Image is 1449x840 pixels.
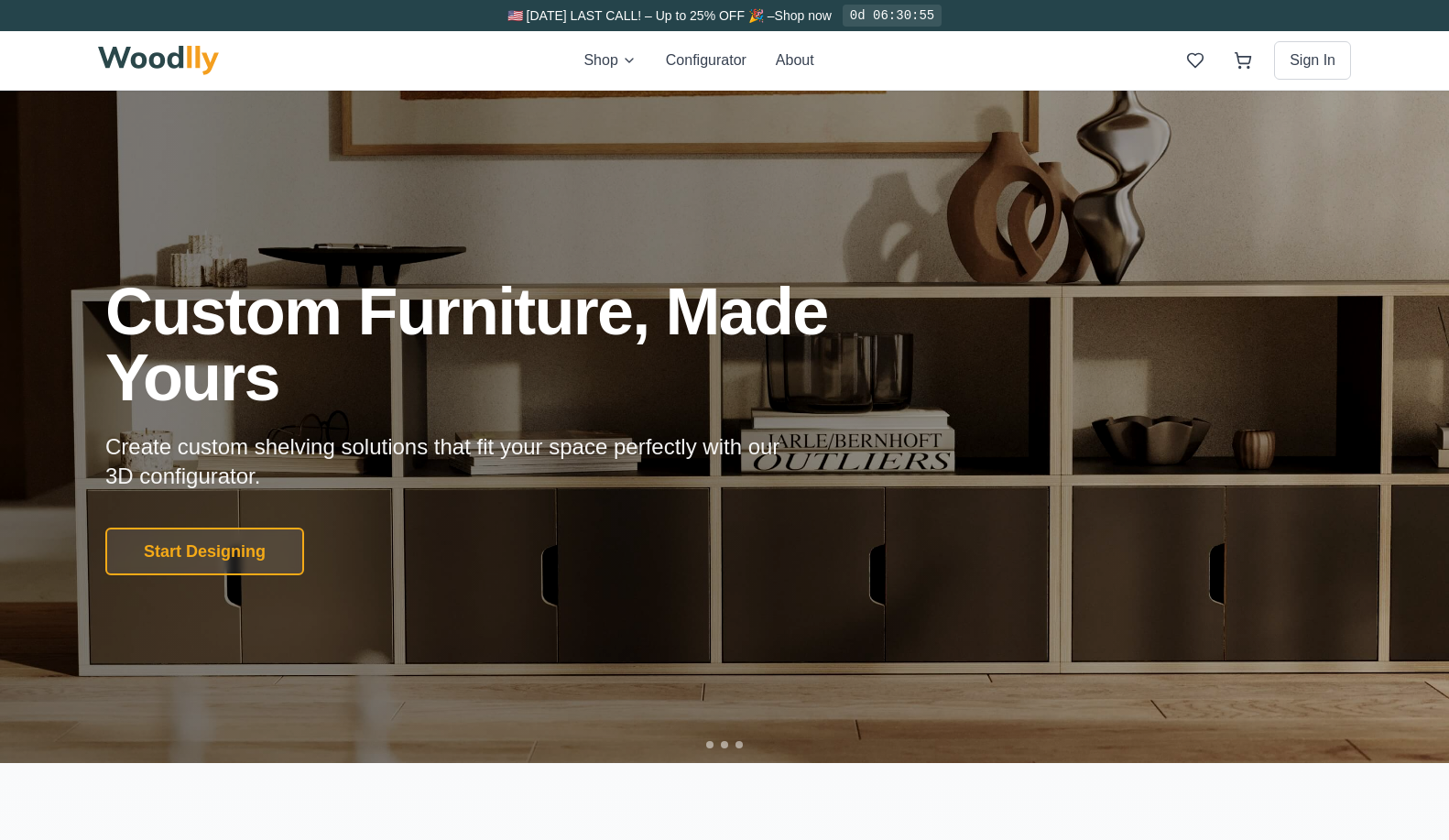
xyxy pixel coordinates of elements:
a: Shop now [775,8,832,23]
div: 0d 06:30:55 [843,5,942,27]
p: Create custom shelving solutions that fit your space perfectly with our 3D configurator. [105,432,809,491]
button: Shop [583,49,636,71]
button: Sign In [1274,41,1351,80]
img: Woodlly [98,46,219,75]
button: About [776,49,814,71]
button: Configurator [666,49,746,71]
span: 🇺🇸 [DATE] LAST CALL! – Up to 25% OFF 🎉 – [507,8,775,23]
h1: Custom Furniture, Made Yours [105,278,926,410]
button: Start Designing [105,528,304,575]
